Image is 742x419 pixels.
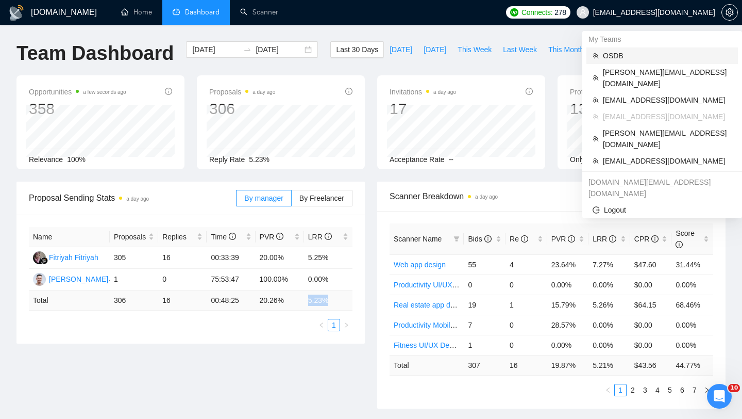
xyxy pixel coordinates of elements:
[340,319,352,331] li: Next Page
[16,41,174,66] h1: Team Dashboard
[593,158,599,164] span: team
[449,155,453,164] span: --
[336,44,378,55] span: Last 30 Days
[521,235,528,243] span: info-circle
[29,155,63,164] span: Relevance
[192,44,239,55] input: Start date
[110,227,158,247] th: Proposals
[315,319,328,331] li: Previous Page
[49,273,108,285] div: [PERSON_NAME]
[548,44,584,55] span: This Month
[671,315,713,335] td: 0.00%
[547,254,589,275] td: 23.64%
[243,45,251,54] span: to
[603,111,732,122] span: [EMAIL_ADDRESS][DOMAIN_NAME]
[110,269,158,291] td: 1
[676,384,688,396] li: 6
[390,155,445,164] span: Acceptance Rate
[676,241,683,248] span: info-circle
[505,355,547,375] td: 16
[651,235,659,243] span: info-circle
[664,384,676,396] a: 5
[568,235,575,243] span: info-circle
[464,295,505,315] td: 19
[207,269,255,291] td: 75:53:47
[664,384,676,396] li: 5
[29,227,110,247] th: Name
[676,229,695,249] span: Score
[67,155,86,164] span: 100%
[588,295,630,315] td: 5.26%
[505,295,547,315] td: 1
[165,88,172,95] span: info-circle
[602,384,614,396] button: left
[453,236,460,242] span: filter
[707,384,732,409] iframe: Intercom live chat
[630,254,672,275] td: $47.60
[593,53,599,59] span: team
[244,194,283,202] span: By manager
[240,8,278,17] a: searchScanner
[452,41,497,58] button: This Week
[211,233,235,241] span: Time
[593,136,599,142] span: team
[639,384,651,396] li: 3
[424,44,446,55] span: [DATE]
[33,253,98,261] a: FFFitriyah Fitriyah
[209,86,275,98] span: Proposals
[345,88,352,95] span: info-circle
[503,44,537,55] span: Last Week
[721,8,738,17] a: setting
[630,335,672,355] td: $0.00
[505,254,547,275] td: 4
[433,89,456,95] time: a day ago
[418,41,452,58] button: [DATE]
[627,384,639,396] li: 2
[615,384,626,396] a: 1
[593,114,599,120] span: team
[29,291,110,311] td: Total
[728,384,740,392] span: 10
[173,8,180,15] span: dashboard
[464,254,505,275] td: 55
[243,45,251,54] span: swap-right
[630,315,672,335] td: $0.00
[593,75,599,81] span: team
[256,269,304,291] td: 100.00%
[547,275,589,295] td: 0.00%
[394,321,496,329] a: Productivity Mobile App scanner
[158,291,207,311] td: 16
[627,384,638,396] a: 2
[185,8,220,17] span: Dashboard
[505,275,547,295] td: 0
[207,291,255,311] td: 00:48:25
[651,384,664,396] li: 4
[126,196,149,202] time: a day ago
[721,4,738,21] button: setting
[570,99,646,119] div: 13
[570,155,674,164] span: Only exclusive agency members
[468,235,491,243] span: Bids
[677,384,688,396] a: 6
[588,254,630,275] td: 7.27%
[603,67,732,89] span: [PERSON_NAME][EMAIL_ADDRESS][DOMAIN_NAME]
[570,86,646,98] span: Profile Views
[630,355,672,375] td: $ 43.56
[229,233,236,240] span: info-circle
[630,275,672,295] td: $0.00
[464,335,505,355] td: 1
[162,231,195,243] span: Replies
[256,44,302,55] input: End date
[547,355,589,375] td: 19.87 %
[579,9,586,16] span: user
[83,89,126,95] time: a few seconds ago
[603,155,732,167] span: [EMAIL_ADDRESS][DOMAIN_NAME]
[510,235,528,243] span: Re
[252,89,275,95] time: a day ago
[158,269,207,291] td: 0
[304,247,352,269] td: 5.25%
[582,174,742,202] div: sharahov.consulting@gmail.com
[330,41,384,58] button: Last 30 Days
[671,275,713,295] td: 0.00%
[458,44,492,55] span: This Week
